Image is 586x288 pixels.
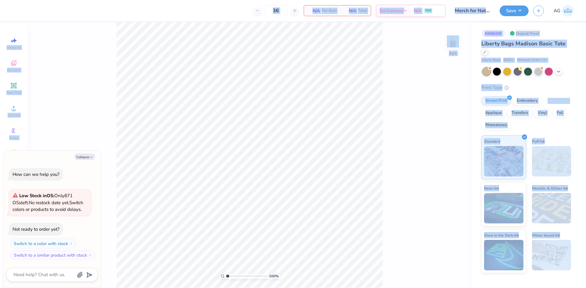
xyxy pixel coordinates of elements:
[513,96,542,105] div: Embroidery
[553,108,567,118] div: Foil
[322,8,337,14] span: Per Item
[484,146,523,176] img: Standard
[484,232,519,238] span: Glow in the Dark Ink
[88,253,92,257] img: Switch to a similar product with stock
[449,51,457,56] div: Back
[264,5,288,16] input: – –
[13,171,60,177] div: How can we help you?
[19,193,54,199] strong: Low Stock in OS :
[308,8,320,14] span: N/A
[508,30,542,37] div: Original Proof
[544,96,573,105] div: Digital Print
[13,193,83,212] span: Only 871 OSs left. Switch colors or products to avoid delays.
[447,35,459,48] img: Back
[6,90,21,95] span: Add Text
[380,8,403,14] span: Est. Delivery
[13,226,60,232] div: Not ready to order yet?
[481,121,511,130] div: Rhinestones
[8,113,20,118] span: Upload
[554,5,574,17] a: AG
[7,45,21,50] span: Image AI
[532,232,560,238] span: Water based Ink
[534,108,551,118] div: Vinyl
[484,138,500,144] span: Standard
[74,154,95,160] button: Collapse
[484,193,523,223] img: Neon Ink
[7,68,20,73] span: Designs
[532,185,568,191] span: Metallic & Glitter Ink
[425,9,431,13] span: FREE
[532,146,571,176] img: Puff Ink
[414,8,421,14] span: N/A
[450,5,495,17] input: Untitled Design
[269,273,279,279] span: 100 %
[10,239,76,248] button: Switch to a color with stock
[503,58,514,63] span: # 8801
[562,5,574,17] img: Aljosh Eyron Garcia
[344,8,356,14] span: N/A
[481,58,500,63] span: Liberty Bags
[69,242,73,245] img: Switch to a color with stock
[481,108,506,118] div: Applique
[484,240,523,270] img: Glow in the Dark Ink
[9,135,19,140] span: Greek
[532,138,545,144] span: Puff Ink
[554,7,560,14] span: AG
[484,185,499,191] span: Neon Ink
[517,58,548,63] span: Minimum Order: 12 +
[500,5,529,16] button: Save
[532,240,571,270] img: Water based Ink
[481,84,574,91] div: Print Type
[532,193,571,223] img: Metallic & Glitter Ink
[481,30,505,37] div: # 456633E
[29,200,69,206] span: No restock date yet.
[481,40,566,47] span: Liberty Bags Madison Basic Tote
[10,250,95,260] button: Switch to a similar product with stock
[481,96,511,105] div: Screen Print
[358,8,367,14] span: Total
[508,108,532,118] div: Transfers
